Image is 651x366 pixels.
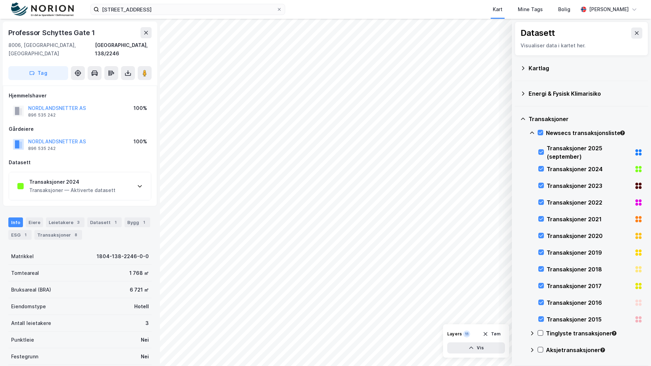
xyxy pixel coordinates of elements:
div: Tomteareal [11,269,39,277]
div: 1 [22,231,29,238]
div: Transaksjoner 2024 [547,165,632,173]
div: 100% [134,137,147,146]
div: Tooltip anchor [619,130,626,136]
div: Datasett [9,158,151,167]
div: 3 [145,319,149,327]
div: Nei [141,352,149,361]
div: 1 [140,219,147,226]
div: Transaksjoner 2021 [547,215,632,223]
div: 100% [134,104,147,112]
div: Datasett [521,27,555,39]
div: Visualiser data i kartet her. [521,41,642,50]
div: 8 [72,231,79,238]
div: 896 535 242 [28,146,56,151]
div: 1 [112,219,119,226]
button: Vis [447,342,505,353]
div: Transaksjoner [529,115,643,123]
button: Tøm [478,328,505,340]
iframe: Chat Widget [616,333,651,366]
div: Antall leietakere [11,319,51,327]
div: Transaksjoner — Aktiverte datasett [29,186,115,194]
div: 3 [75,219,82,226]
div: Transaksjoner 2017 [547,282,632,290]
div: Datasett [87,217,122,227]
div: Transaksjoner 2015 [547,315,632,324]
div: Info [8,217,23,227]
div: Transaksjoner 2024 [29,178,115,186]
img: norion-logo.80e7a08dc31c2e691866.png [11,2,74,17]
div: Aksjetransaksjoner [546,346,643,354]
div: Leietakere [46,217,85,227]
div: Eiendomstype [11,302,46,311]
div: Hotell [134,302,149,311]
div: Tinglyste transaksjoner [546,329,643,337]
button: Tag [8,66,68,80]
div: Tooltip anchor [611,330,617,336]
div: Bolig [558,5,570,14]
div: 896 535 242 [28,112,56,118]
div: Tooltip anchor [600,347,606,353]
div: Energi & Fysisk Klimarisiko [529,89,643,98]
div: 6 721 ㎡ [130,286,149,294]
div: Bygg [124,217,150,227]
div: Festegrunn [11,352,38,361]
div: Transaksjoner 2022 [547,198,632,207]
div: 8006, [GEOGRAPHIC_DATA], [GEOGRAPHIC_DATA] [8,41,95,58]
div: Kart [493,5,503,14]
div: Kontrollprogram for chat [616,333,651,366]
div: Transaksjoner 2020 [547,232,632,240]
input: Søk på adresse, matrikkel, gårdeiere, leietakere eller personer [99,4,276,15]
div: [GEOGRAPHIC_DATA], 138/2246 [95,41,152,58]
div: Professor Schyttes Gate 1 [8,27,96,38]
div: Bruksareal (BRA) [11,286,51,294]
div: Punktleie [11,336,34,344]
div: Newsecs transaksjonsliste [546,129,643,137]
div: Kartlag [529,64,643,72]
div: Eiere [26,217,43,227]
div: Mine Tags [518,5,543,14]
div: [PERSON_NAME] [589,5,629,14]
div: 11 [463,331,470,337]
div: ESG [8,230,32,240]
div: Transaksjoner 2023 [547,182,632,190]
div: Transaksjoner 2018 [547,265,632,273]
div: Transaksjoner 2019 [547,248,632,257]
div: Layers [447,331,462,337]
div: Nei [141,336,149,344]
div: Gårdeiere [9,125,151,133]
div: Transaksjoner [34,230,82,240]
div: Matrikkel [11,252,34,261]
div: Hjemmelshaver [9,91,151,100]
div: Transaksjoner 2016 [547,299,632,307]
div: Transaksjoner 2025 (september) [547,144,632,161]
div: 1 768 ㎡ [129,269,149,277]
div: 1804-138-2246-0-0 [97,252,149,261]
